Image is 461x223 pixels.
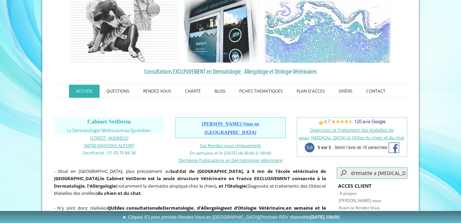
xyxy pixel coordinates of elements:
[216,183,246,189] b: , et l'Otologie
[359,85,392,98] a: CONTACT
[54,168,326,182] strong: Sud-Est de [GEOGRAPHIC_DATA], à 5 mn de l'école vétérinaire de [GEOGRAPHIC_DATA]
[163,205,194,211] a: Dermatologie
[136,85,178,98] a: RENDEZ-VOUS
[339,205,380,211] a: Avant le Rendez-Vous
[67,128,151,133] span: La Dermatologie Vétérinaire au Quotidien
[106,175,235,181] b: Cabinet VetDerm est la seule structure Vétérinaire en
[82,150,136,156] span: Secrétariat : 01 43 76 84 38
[310,214,339,220] b: [DATE] 15h20
[339,190,357,196] a: A propos
[123,214,340,220] span: ► Cliquez ICI pour prendre Rendez-Vous en [GEOGRAPHIC_DATA]
[84,142,134,149] a: 94700 MAISONS ALFORT
[200,142,261,149] a: Sur Rendez-vous Uniquement
[238,205,276,211] a: Otologie Vétérin
[339,198,381,203] a: [PERSON_NAME]-vous
[54,66,407,77] a: Consultations EXCLUSIVEMENT en Dermatologie, Allergologie et Otologie Vétérinaires
[54,175,326,189] b: France EXCLUSIVEMENT consacrée à la Dermatologie, l'Allergologie
[100,175,104,181] strong: le
[87,118,131,125] span: Cabinet VetDerm
[337,167,407,179] input: Search
[190,150,271,156] span: En semaine et le [DATE] de 8h40 à 18h40
[201,205,227,211] a: Allergologie
[285,205,286,211] strong: ,
[126,205,276,211] strong: de , d' et d'
[69,85,100,98] a: ACCUEIL
[290,85,332,98] a: PLAN D'ACCES
[332,85,359,98] a: DIVERS
[202,121,259,135] span: [PERSON_NAME]-Vous en [GEOGRAPHIC_DATA]
[107,205,117,211] strong: QUE
[208,85,232,98] a: BLOG
[232,85,290,98] a: FICHES THEMATIQUES
[54,168,326,197] span: - Situé en [GEOGRAPHIC_DATA], plus précisément au , (notamment la dermatite atopique chez le chie...
[319,119,385,126] span: 👉
[311,134,404,141] a: [MEDICAL_DATA] et Otites du chien et du chat
[259,214,340,220] span: (Prochain RDV disponible )
[100,85,136,98] a: QUESTIONS
[276,205,285,211] a: aire
[338,183,371,189] strong: ACCES CLIENT
[97,190,141,196] strong: du chien et du chat
[90,135,128,141] span: [STREET_ADDRESS]
[299,127,394,141] a: Diagnostic et Traitement des Maladies de peau,
[90,134,128,141] a: [STREET_ADDRESS]
[202,122,259,135] a: [PERSON_NAME]-Vous en [GEOGRAPHIC_DATA]
[117,205,124,211] strong: des
[126,205,157,211] a: consultations
[178,157,283,163] a: Dernières Publications en Dermatologie Vétérinaire
[178,85,208,98] a: CHARTE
